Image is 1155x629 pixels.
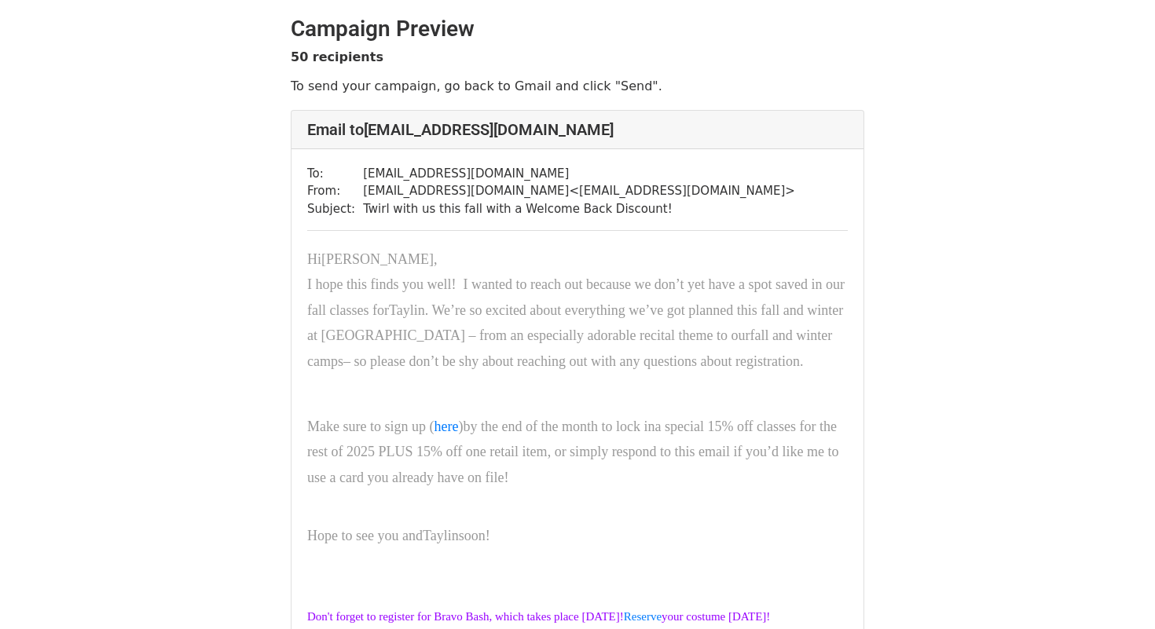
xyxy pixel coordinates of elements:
[389,302,425,318] span: Taylin
[291,49,383,64] strong: 50 recipients
[307,327,832,368] span: all and winter camps
[321,251,438,267] span: [PERSON_NAME],
[307,120,848,139] h4: Email to [EMAIL_ADDRESS][DOMAIN_NAME]
[363,165,795,183] td: [EMAIL_ADDRESS][DOMAIN_NAME]
[307,247,848,381] p: Hi I hope this finds you well! I wanted to reach out because we don’t yet have a spot saved in ou...
[307,414,848,498] p: Make sure to sign up ( by the end of the month to lock in , or simply respond to this email if yo...
[504,470,508,485] span: !
[363,200,795,218] td: Twirl with us this fall with a Welcome Back Discount!
[307,498,848,556] p: Hope to see you and so
[441,419,463,434] span: )
[363,182,795,200] td: [EMAIL_ADDRESS][DOMAIN_NAME] < [EMAIL_ADDRESS][DOMAIN_NAME] >
[441,419,458,434] a: ere
[307,182,363,200] td: From:
[307,165,363,183] td: To:
[624,610,662,623] a: Reserve
[434,419,441,434] a: h
[423,528,459,543] span: Taylin
[307,200,363,218] td: Subject:
[291,78,864,94] p: To send your campaign, go back to Gmail and click "Send".
[471,528,490,543] span: ​on!
[307,610,770,623] font: Don't forget to register for Bravo Bash, which takes place [DATE]! your costume [DATE]!
[291,16,864,42] h2: Campaign Preview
